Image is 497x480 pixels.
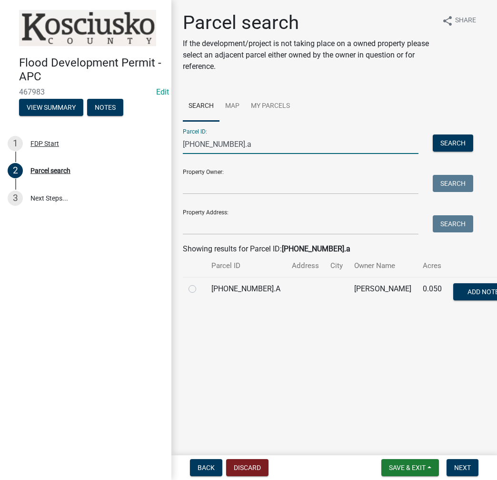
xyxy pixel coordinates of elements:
[245,91,296,122] a: My Parcels
[226,459,268,476] button: Discard
[30,167,70,174] div: Parcel search
[389,464,426,471] span: Save & Exit
[447,459,478,476] button: Next
[19,10,156,46] img: Kosciusko County, Indiana
[455,15,476,27] span: Share
[282,244,350,253] strong: [PHONE_NUMBER].a
[206,255,286,277] th: Parcel ID
[286,255,325,277] th: Address
[417,277,447,308] td: 0.050
[198,464,215,471] span: Back
[183,243,486,255] div: Showing results for Parcel ID:
[433,215,473,232] button: Search
[183,91,219,122] a: Search
[156,87,169,96] a: Edit
[19,99,83,116] button: View Summary
[156,87,169,96] wm-modal-confirm: Edit Application Number
[87,99,123,116] button: Notes
[183,38,434,72] p: If the development/project is not taking place on a owned property please select an adjacent parc...
[348,277,417,308] td: [PERSON_NAME]
[8,191,23,206] div: 3
[417,255,447,277] th: Acres
[19,87,152,96] span: 467983
[219,91,245,122] a: Map
[190,459,222,476] button: Back
[433,175,473,192] button: Search
[325,255,348,277] th: City
[30,140,59,147] div: FDP Start
[8,136,23,151] div: 1
[8,163,23,178] div: 2
[206,277,286,308] td: [PHONE_NUMBER].A
[19,104,83,112] wm-modal-confirm: Summary
[87,104,123,112] wm-modal-confirm: Notes
[381,459,439,476] button: Save & Exit
[348,255,417,277] th: Owner Name
[454,464,471,471] span: Next
[183,11,434,34] h1: Parcel search
[434,11,484,30] button: shareShare
[442,15,453,27] i: share
[433,134,473,152] button: Search
[19,56,164,84] h4: Flood Development Permit - APC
